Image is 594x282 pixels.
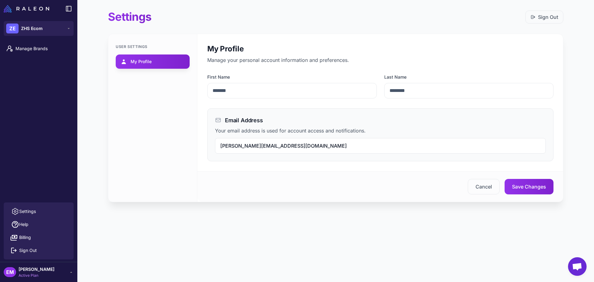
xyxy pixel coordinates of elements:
[2,42,75,55] a: Manage Brands
[207,44,553,54] h2: My Profile
[19,234,31,241] span: Billing
[6,218,71,231] a: Help
[19,221,28,228] span: Help
[4,267,16,277] div: EM
[531,13,558,21] a: Sign Out
[4,5,49,12] img: Raleon Logo
[6,244,71,257] button: Sign Out
[19,247,37,254] span: Sign Out
[131,58,152,65] span: My Profile
[215,127,546,134] p: Your email address is used for account access and notifications.
[207,74,377,80] label: First Name
[220,143,347,149] span: [PERSON_NAME][EMAIL_ADDRESS][DOMAIN_NAME]
[568,257,587,276] div: Chat abierto
[15,45,70,52] span: Manage Brands
[4,21,74,36] button: ZEZHS Ecom
[19,273,54,278] span: Active Plan
[6,24,19,33] div: ZE
[116,54,190,69] a: My Profile
[207,56,553,64] p: Manage your personal account information and preferences.
[19,208,36,215] span: Settings
[525,11,563,24] button: Sign Out
[505,179,553,194] button: Save Changes
[384,74,554,80] label: Last Name
[468,179,500,194] button: Cancel
[225,116,263,124] h3: Email Address
[108,10,151,24] h1: Settings
[116,44,190,50] div: User Settings
[21,25,43,32] span: ZHS Ecom
[4,5,52,12] a: Raleon Logo
[19,266,54,273] span: [PERSON_NAME]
